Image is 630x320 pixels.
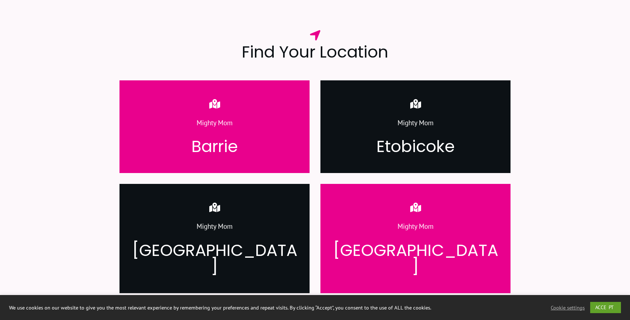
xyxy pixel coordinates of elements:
[131,220,298,241] p: Mighty Mom
[131,242,298,275] h3: [GEOGRAPHIC_DATA]
[120,42,510,71] h2: Find Your Location
[131,138,298,155] h3: Barrie
[590,302,621,313] a: ACCEPT
[332,242,499,275] h3: [GEOGRAPHIC_DATA]
[9,304,437,311] div: We use cookies on our website to give you the most relevant experience by remembering your prefer...
[332,220,499,241] p: Mighty Mom
[332,117,499,138] p: Mighty Mom
[332,138,499,155] h3: Etobicoke
[131,117,298,138] p: Mighty Mom
[551,304,585,311] a: Cookie settings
